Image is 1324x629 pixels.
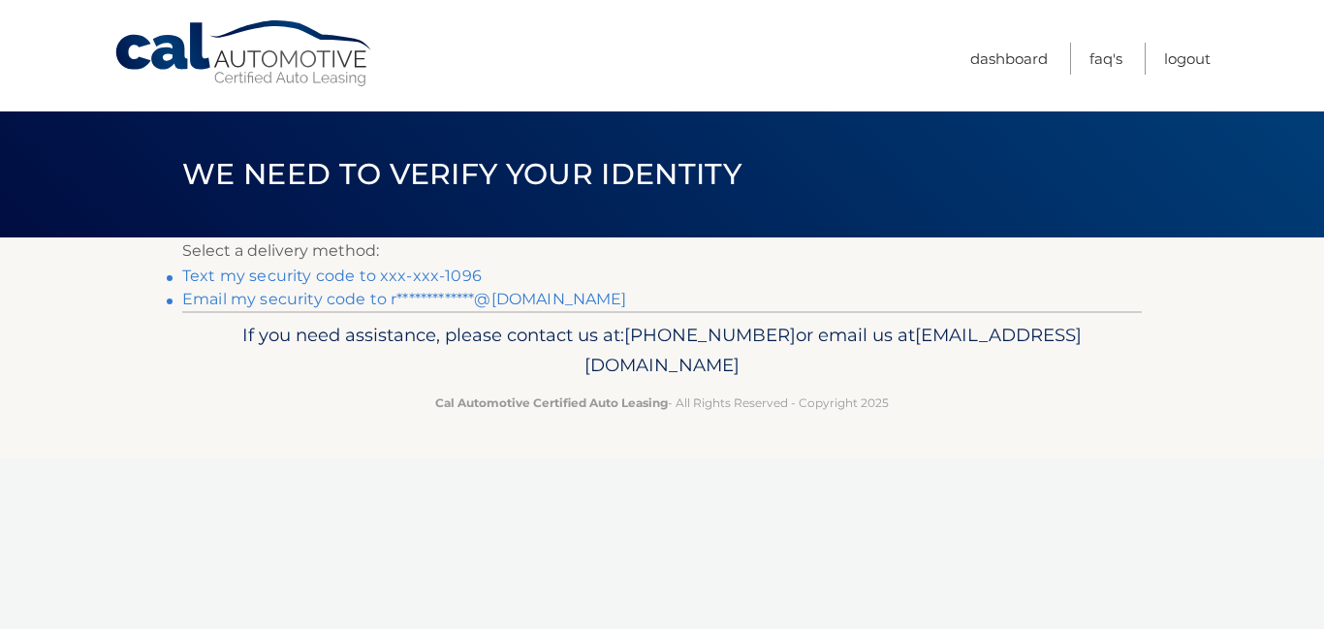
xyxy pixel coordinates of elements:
p: Select a delivery method: [182,237,1142,265]
a: Cal Automotive [113,19,375,88]
strong: Cal Automotive Certified Auto Leasing [435,395,668,410]
span: We need to verify your identity [182,156,741,192]
a: Logout [1164,43,1211,75]
p: If you need assistance, please contact us at: or email us at [195,320,1129,382]
span: [PHONE_NUMBER] [624,324,796,346]
a: Dashboard [970,43,1048,75]
p: - All Rights Reserved - Copyright 2025 [195,393,1129,413]
a: Text my security code to xxx-xxx-1096 [182,267,482,285]
a: FAQ's [1089,43,1122,75]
